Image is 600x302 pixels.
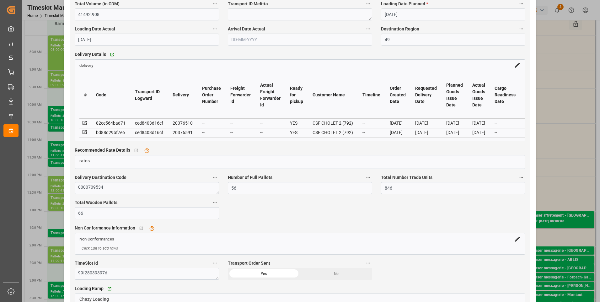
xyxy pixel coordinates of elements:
[381,174,432,181] span: Total Number Trade Units
[75,155,525,164] a: rates
[410,72,442,119] th: Requested Delivery Date
[381,8,525,20] input: DD-MM-YYYY
[75,147,130,154] span: Recommended Rate Details
[75,1,120,7] span: Total Volume (in CDM)
[79,62,93,67] a: delivery
[446,129,463,136] div: [DATE]
[211,198,219,207] button: Total Wooden Pallets
[290,119,303,127] div: YES
[364,259,372,267] button: Transport Order Sent
[525,119,538,127] div: --
[130,72,168,119] th: Transport ID Logward
[75,225,135,231] span: Non Conformance Information
[91,72,130,119] th: Code
[364,25,372,33] button: Arrival Date Actual
[525,129,538,136] div: --
[79,158,90,163] span: rates
[228,260,270,267] span: Transport Order Sent
[290,129,303,136] div: YES
[202,119,221,127] div: --
[415,119,437,127] div: [DATE]
[446,119,463,127] div: [DATE]
[211,259,219,267] button: TimeSlot Id
[472,119,485,127] div: [DATE]
[228,26,265,32] span: Arrival Date Actual
[79,72,91,119] th: #
[362,129,380,136] div: --
[75,268,219,280] textarea: 99f28039397d
[495,119,516,127] div: --
[79,297,109,302] span: Chezy Loading
[168,72,197,119] th: Delivery
[313,119,353,127] div: CSF CHOLET 2 (792)
[75,285,104,292] span: Loading Ramp
[255,72,285,119] th: Actual Freight Forwarder Id
[228,34,372,46] input: DD-MM-YYYY
[228,268,300,280] div: Yes
[517,173,525,181] button: Total Number Trade Units
[490,72,520,119] th: Cargo Readiness Date
[415,129,437,136] div: [DATE]
[381,26,419,32] span: Destination Region
[381,1,428,7] span: Loading Date Planned
[75,182,219,194] textarea: 0000709534
[75,34,219,46] input: DD-MM-YYYY
[520,72,543,119] th: Arrival Date Actual
[442,72,468,119] th: Planned Goods Issue Date
[135,129,163,136] div: ced8403d16cf
[285,72,308,119] th: Ready for pickup
[300,268,372,280] div: No
[364,173,372,181] button: Number of Full Pallets
[517,25,525,33] button: Destination Region
[228,174,272,181] span: Number of Full Pallets
[96,129,126,136] div: bd88d29bf7e6
[472,129,485,136] div: [DATE]
[135,119,163,127] div: ced8403d16cf
[230,119,251,127] div: --
[96,119,126,127] div: 82ce564bad71
[362,119,380,127] div: --
[197,72,226,119] th: Purchase Order Number
[173,119,193,127] div: 20376510
[260,129,281,136] div: --
[202,129,221,136] div: --
[468,72,490,119] th: Actual Goods Issue Date
[228,1,268,7] span: Transport ID Melitta
[358,72,385,119] th: Timeline
[260,119,281,127] div: --
[308,72,358,119] th: Customer Name
[82,245,118,251] span: Click Edit to add rows
[75,260,98,267] span: TimeSlot Id
[75,199,117,206] span: Total Wooden Pallets
[230,129,251,136] div: --
[313,129,353,136] div: CSF CHOLET 2 (792)
[173,129,193,136] div: 20376591
[390,119,406,127] div: [DATE]
[75,26,115,32] span: Loading Date Actual
[211,173,219,181] button: Delivery Destination Code
[75,51,106,58] span: Delivery Details
[390,129,406,136] div: [DATE]
[79,236,114,241] a: Non Conformances
[495,129,516,136] div: --
[79,63,93,67] span: delivery
[211,25,219,33] button: Loading Date Actual
[226,72,255,119] th: Freight Forwarder Id
[75,174,126,181] span: Delivery Destination Code
[385,72,410,119] th: Order Created Date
